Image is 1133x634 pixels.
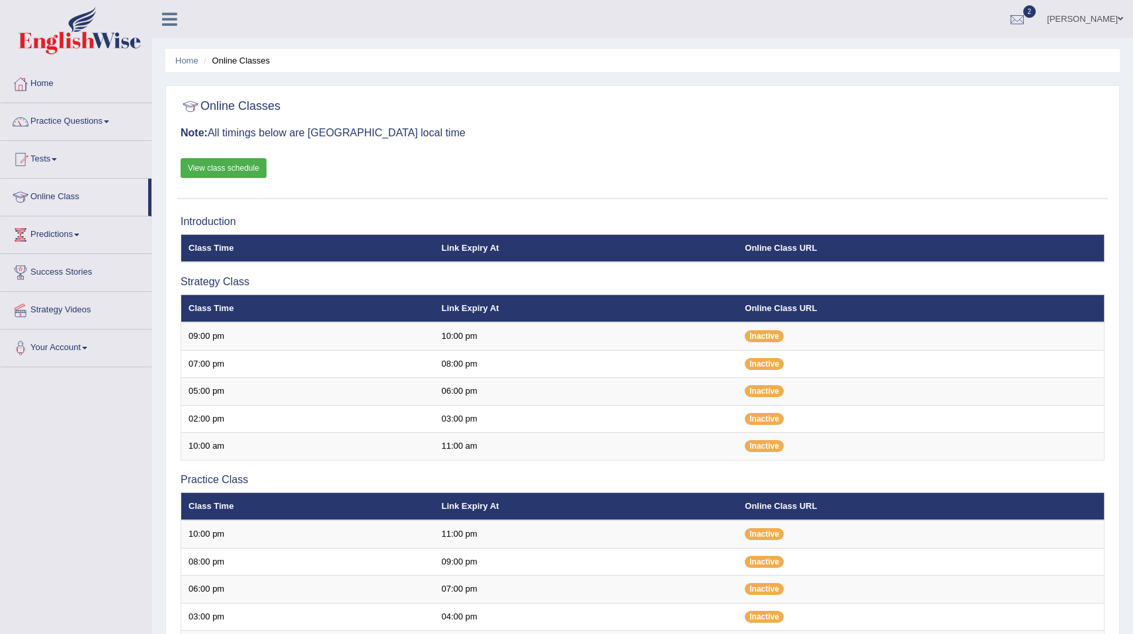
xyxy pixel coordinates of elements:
[181,276,1105,288] h3: Strategy Class
[434,520,737,548] td: 11:00 pm
[181,474,1105,486] h3: Practice Class
[181,127,208,138] b: Note:
[181,603,435,631] td: 03:00 pm
[745,385,784,397] span: Inactive
[434,322,737,350] td: 10:00 pm
[181,378,435,406] td: 05:00 pm
[745,330,784,342] span: Inactive
[745,413,784,425] span: Inactive
[181,548,435,576] td: 08:00 pm
[181,433,435,461] td: 10:00 am
[181,97,280,116] h2: Online Classes
[434,405,737,433] td: 03:00 pm
[181,405,435,433] td: 02:00 pm
[181,216,1105,228] h3: Introduction
[745,358,784,370] span: Inactive
[1,292,151,325] a: Strategy Videos
[434,576,737,604] td: 07:00 pm
[745,583,784,595] span: Inactive
[1,216,151,249] a: Predictions
[1,66,151,99] a: Home
[745,556,784,568] span: Inactive
[181,576,435,604] td: 06:00 pm
[175,56,198,66] a: Home
[200,54,270,67] li: Online Classes
[745,611,784,623] span: Inactive
[1,179,148,212] a: Online Class
[434,378,737,406] td: 06:00 pm
[181,294,435,322] th: Class Time
[434,548,737,576] td: 09:00 pm
[745,528,784,540] span: Inactive
[434,492,737,520] th: Link Expiry At
[737,294,1104,322] th: Online Class URL
[737,234,1104,262] th: Online Class URL
[181,234,435,262] th: Class Time
[1,330,151,363] a: Your Account
[745,440,784,452] span: Inactive
[1,254,151,287] a: Success Stories
[1,103,151,136] a: Practice Questions
[1,141,151,174] a: Tests
[181,158,267,178] a: View class schedule
[1023,5,1036,18] span: 2
[181,127,1105,139] h3: All timings below are [GEOGRAPHIC_DATA] local time
[434,350,737,378] td: 08:00 pm
[737,492,1104,520] th: Online Class URL
[181,492,435,520] th: Class Time
[181,520,435,548] td: 10:00 pm
[434,294,737,322] th: Link Expiry At
[181,322,435,350] td: 09:00 pm
[434,234,737,262] th: Link Expiry At
[181,350,435,378] td: 07:00 pm
[434,603,737,631] td: 04:00 pm
[434,433,737,461] td: 11:00 am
